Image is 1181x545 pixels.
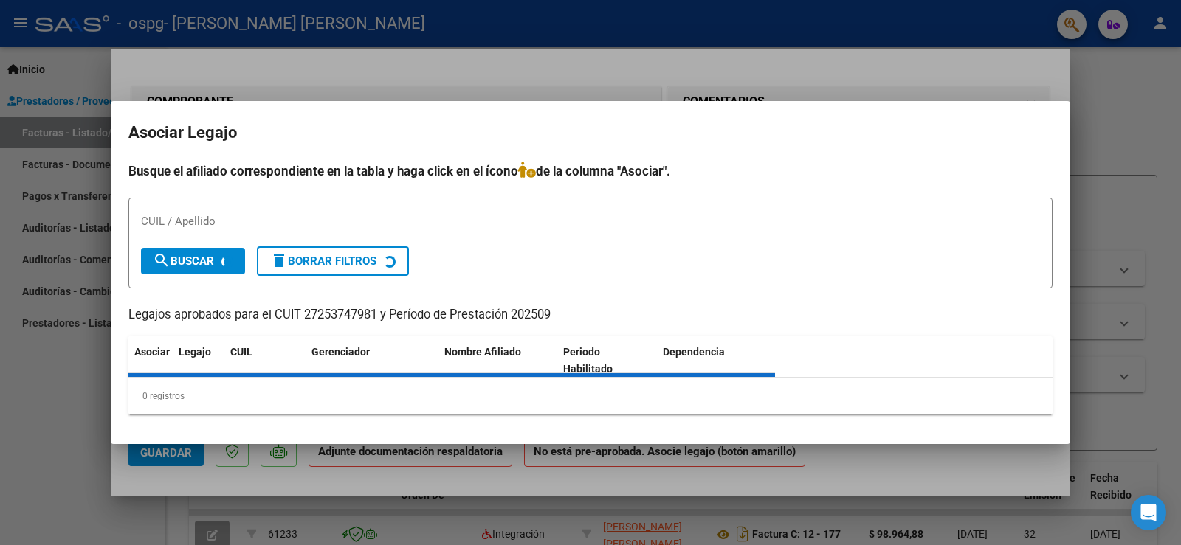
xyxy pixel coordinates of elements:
span: Borrar Filtros [270,254,376,268]
button: Borrar Filtros [257,246,409,276]
p: Legajos aprobados para el CUIT 27253747981 y Período de Prestación 202509 [128,306,1053,324]
datatable-header-cell: CUIL [224,336,306,385]
span: Nombre Afiliado [444,346,521,358]
span: Asociar [134,346,170,358]
span: Legajo [179,346,211,358]
h4: Busque el afiliado correspondiente en la tabla y haga click en el ícono de la columna "Asociar". [128,162,1053,181]
mat-icon: delete [270,251,288,269]
span: Dependencia [663,346,725,358]
h2: Asociar Legajo [128,119,1053,147]
datatable-header-cell: Asociar [128,336,173,385]
span: Periodo Habilitado [563,346,613,375]
datatable-header-cell: Nombre Afiliado [438,336,557,385]
datatable-header-cell: Gerenciador [306,336,438,385]
span: CUIL [230,346,252,358]
datatable-header-cell: Legajo [173,336,224,385]
span: Buscar [153,254,214,268]
div: Open Intercom Messenger [1131,495,1166,530]
button: Buscar [141,248,245,274]
span: Gerenciador [311,346,370,358]
datatable-header-cell: Dependencia [657,336,776,385]
mat-icon: search [153,251,171,269]
datatable-header-cell: Periodo Habilitado [557,336,657,385]
div: 0 registros [128,378,1053,414]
